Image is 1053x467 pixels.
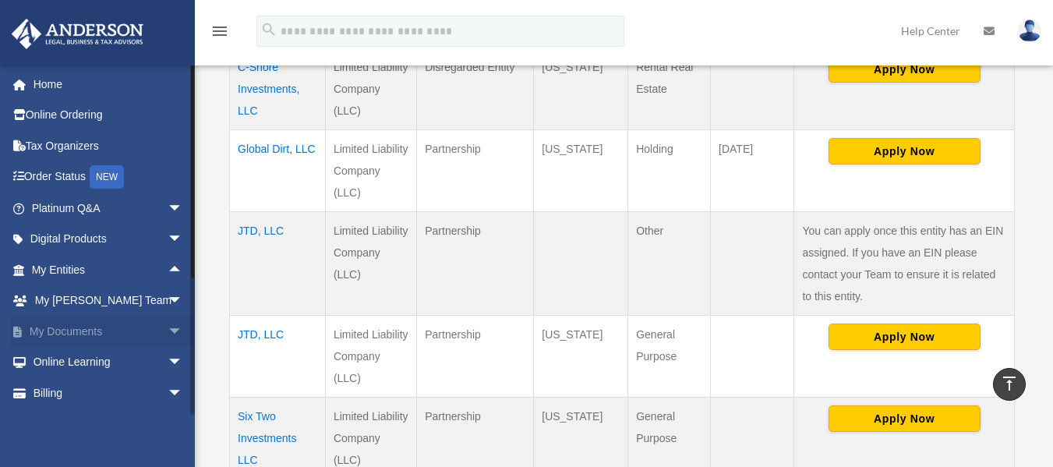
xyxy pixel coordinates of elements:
[168,254,199,286] span: arrow_drop_up
[230,48,326,130] td: C-Shore Investments, LLC
[628,48,711,130] td: Rental Real Estate
[260,21,277,38] i: search
[534,316,628,398] td: [US_STATE]
[628,212,711,316] td: Other
[11,285,207,317] a: My [PERSON_NAME] Teamarrow_drop_down
[829,56,981,83] button: Apply Now
[829,405,981,432] button: Apply Now
[628,130,711,212] td: Holding
[11,193,207,224] a: Platinum Q&Aarrow_drop_down
[1018,19,1041,42] img: User Pic
[11,316,207,347] a: My Documentsarrow_drop_down
[794,212,1015,316] td: You can apply once this entity has an EIN assigned. If you have an EIN please contact your Team t...
[11,161,207,193] a: Order StatusNEW
[711,130,794,212] td: [DATE]
[628,316,711,398] td: General Purpose
[417,316,534,398] td: Partnership
[230,212,326,316] td: JTD, LLC
[230,130,326,212] td: Global Dirt, LLC
[325,212,416,316] td: Limited Liability Company (LLC)
[534,130,628,212] td: [US_STATE]
[11,347,207,378] a: Online Learningarrow_drop_down
[230,316,326,398] td: JTD, LLC
[11,69,207,100] a: Home
[11,409,207,440] a: Events Calendar
[1000,374,1019,393] i: vertical_align_top
[417,130,534,212] td: Partnership
[168,347,199,379] span: arrow_drop_down
[168,193,199,225] span: arrow_drop_down
[11,224,207,255] a: Digital Productsarrow_drop_down
[168,224,199,256] span: arrow_drop_down
[417,212,534,316] td: Partnership
[829,138,981,165] button: Apply Now
[417,48,534,130] td: Disregarded Entity
[534,48,628,130] td: [US_STATE]
[210,22,229,41] i: menu
[325,316,416,398] td: Limited Liability Company (LLC)
[168,285,199,317] span: arrow_drop_down
[11,377,207,409] a: Billingarrow_drop_down
[11,130,207,161] a: Tax Organizers
[11,254,199,285] a: My Entitiesarrow_drop_up
[7,19,148,49] img: Anderson Advisors Platinum Portal
[210,27,229,41] a: menu
[993,368,1026,401] a: vertical_align_top
[325,130,416,212] td: Limited Liability Company (LLC)
[11,100,207,131] a: Online Ordering
[829,324,981,350] button: Apply Now
[168,377,199,409] span: arrow_drop_down
[168,316,199,348] span: arrow_drop_down
[325,48,416,130] td: Limited Liability Company (LLC)
[90,165,124,189] div: NEW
